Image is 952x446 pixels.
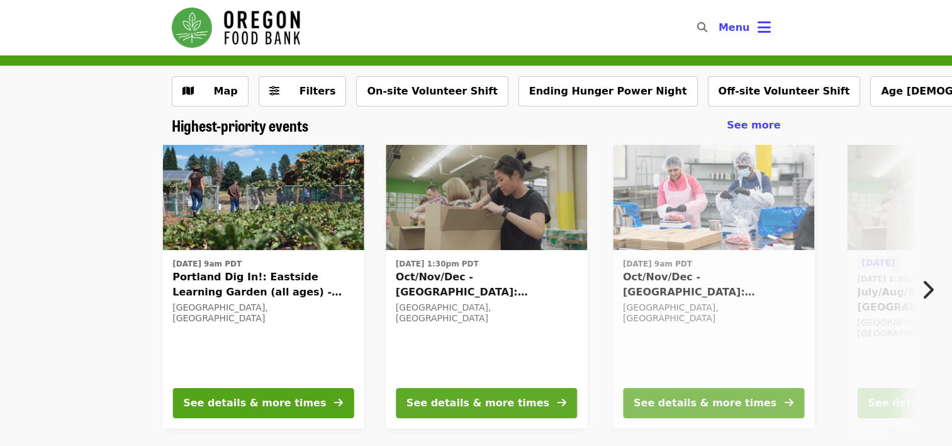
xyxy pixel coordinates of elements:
[708,13,781,43] button: Toggle account menu
[406,396,549,411] div: See details & more times
[396,302,577,324] div: [GEOGRAPHIC_DATA], [GEOGRAPHIC_DATA]
[396,258,479,270] time: [DATE] 1:30pm PDT
[386,145,587,428] a: See details for "Oct/Nov/Dec - Portland: Repack/Sort (age 8+)"
[634,396,776,411] div: See details & more times
[183,396,326,411] div: See details & more times
[623,302,804,324] div: [GEOGRAPHIC_DATA], [GEOGRAPHIC_DATA]
[396,388,577,418] button: See details & more times
[727,119,780,131] span: See more
[861,258,895,268] span: [DATE]
[172,270,354,300] span: Portland Dig In!: Eastside Learning Garden (all ages) - Aug/Sept/Oct
[162,117,791,135] div: Highest-priority events
[172,8,300,48] img: Oregon Food Bank - Home
[910,272,952,307] button: Next item
[697,21,707,33] i: search icon
[623,388,804,418] button: See details & more times
[182,85,194,97] i: map icon
[172,114,308,136] span: Highest-priority events
[172,388,354,418] button: See details & more times
[356,76,508,106] button: On-site Volunteer Shift
[214,85,238,97] span: Map
[518,76,698,106] button: Ending Hunger Power Night
[623,258,692,270] time: [DATE] 9am PDT
[172,76,249,106] button: Show map view
[719,21,750,33] span: Menu
[613,145,814,251] img: Oct/Nov/Dec - Beaverton: Repack/Sort (age 10+) organized by Oregon Food Bank
[172,258,242,270] time: [DATE] 9am PDT
[396,270,577,300] span: Oct/Nov/Dec - [GEOGRAPHIC_DATA]: Repack/Sort (age [DEMOGRAPHIC_DATA]+)
[386,145,587,251] img: Oct/Nov/Dec - Portland: Repack/Sort (age 8+) organized by Oregon Food Bank
[300,85,336,97] span: Filters
[162,145,364,251] img: Portland Dig In!: Eastside Learning Garden (all ages) - Aug/Sept/Oct organized by Oregon Food Bank
[708,76,861,106] button: Off-site Volunteer Shift
[785,397,793,409] i: arrow-right icon
[269,85,279,97] i: sliders-h icon
[715,13,725,43] input: Search
[857,273,940,285] time: [DATE] 1:30pm PDT
[172,117,308,135] a: Highest-priority events
[162,145,364,428] a: See details for "Portland Dig In!: Eastside Learning Garden (all ages) - Aug/Sept/Oct"
[557,397,566,409] i: arrow-right icon
[259,76,347,106] button: Filters (0 selected)
[172,302,354,324] div: [GEOGRAPHIC_DATA], [GEOGRAPHIC_DATA]
[623,270,804,300] span: Oct/Nov/Dec - [GEOGRAPHIC_DATA]: Repack/Sort (age [DEMOGRAPHIC_DATA]+)
[334,397,343,409] i: arrow-right icon
[727,118,780,133] a: See more
[758,18,771,37] i: bars icon
[921,278,934,302] i: chevron-right icon
[613,145,814,428] a: See details for "Oct/Nov/Dec - Beaverton: Repack/Sort (age 10+)"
